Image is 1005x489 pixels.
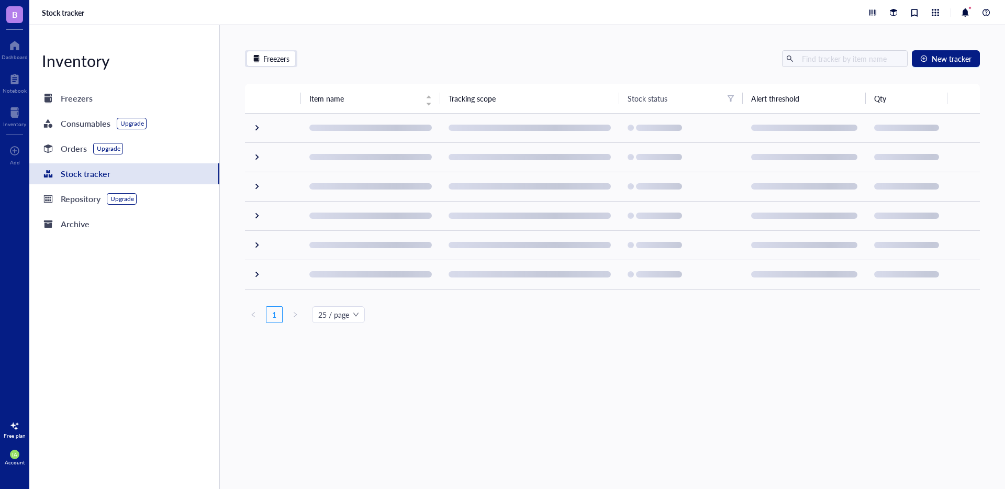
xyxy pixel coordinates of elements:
button: left [245,306,262,323]
div: Stock tracker [61,166,110,181]
th: Alert threshold [743,84,866,113]
div: Upgrade [97,145,120,153]
span: IA [12,451,17,458]
span: right [292,312,298,318]
a: Notebook [3,71,27,94]
th: Item name [301,84,441,113]
div: segmented control [245,50,297,67]
span: B [12,8,18,21]
div: Orders [61,141,87,156]
li: Next Page [287,306,304,323]
a: Stock tracker [42,8,86,17]
input: Find tracker by item name [798,51,903,66]
li: Previous Page [245,306,262,323]
a: Stock tracker [29,163,219,184]
div: Notebook [3,87,27,94]
div: Freezers [263,53,289,64]
th: Qty [866,84,947,113]
div: Freezers [61,91,93,106]
span: New tracker [932,54,971,63]
div: Freezers [247,51,295,66]
span: 25 / page [318,307,359,323]
div: Add [10,159,20,165]
a: Dashboard [2,37,28,60]
div: Page Size [312,306,365,323]
button: New tracker [912,50,980,67]
div: Upgrade [120,119,144,128]
div: Repository [61,192,100,206]
a: RepositoryUpgrade [29,188,219,209]
span: Item name [309,93,420,104]
th: Tracking scope [440,84,619,113]
div: Stock status [628,93,667,104]
div: Free plan [4,432,26,439]
div: Upgrade [110,195,134,203]
div: Consumables [61,116,110,131]
span: left [250,312,256,318]
button: right [287,306,304,323]
div: Archive [61,217,90,231]
li: 1 [266,306,283,323]
a: OrdersUpgrade [29,138,219,159]
div: Dashboard [2,54,28,60]
a: Inventory [3,104,26,127]
a: ConsumablesUpgrade [29,113,219,134]
div: Account [5,459,25,465]
div: Inventory [3,121,26,127]
a: Freezers [29,88,219,109]
div: Inventory [29,50,219,71]
a: Archive [29,214,219,235]
a: 1 [266,307,282,323]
